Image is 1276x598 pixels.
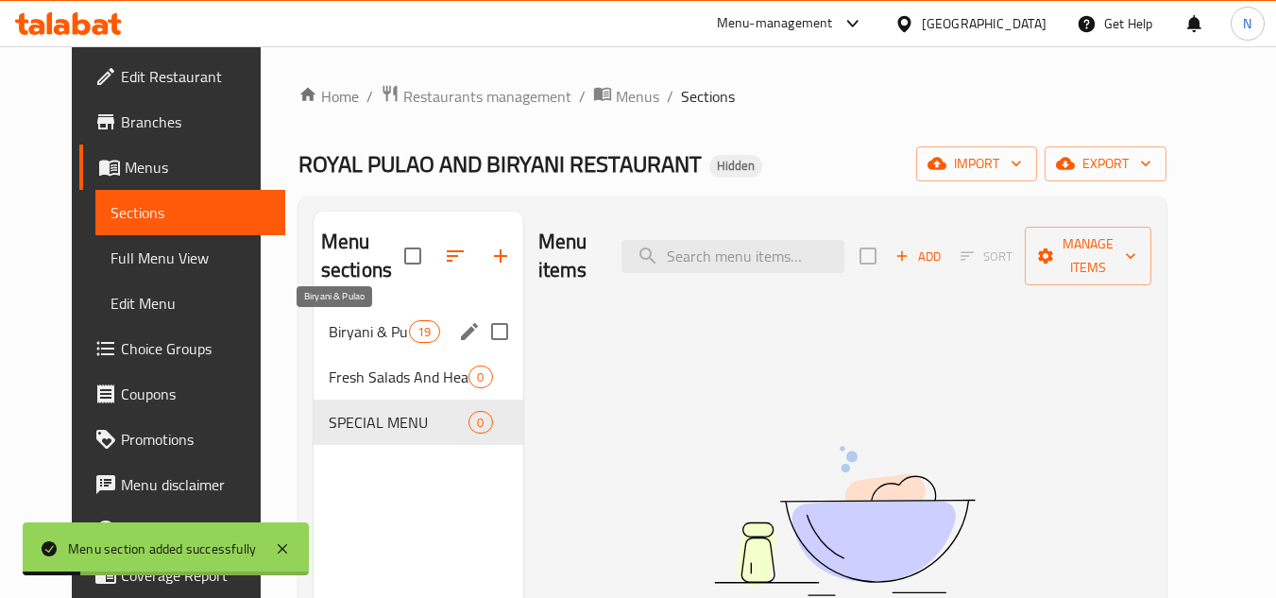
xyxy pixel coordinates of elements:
span: Branches [121,111,270,133]
div: Menu section added successfully [68,538,256,559]
span: Coupons [121,383,270,405]
span: Edit Restaurant [121,65,270,88]
li: / [579,85,586,108]
span: Fresh Salads And Healthy Bowls [329,366,469,388]
span: Coverage Report [121,564,270,587]
span: 0 [469,368,491,386]
a: Edit Menu [95,281,285,326]
div: [GEOGRAPHIC_DATA] [922,13,1046,34]
div: Fresh Salads And Healthy Bowls0 [314,354,523,400]
button: Manage items [1025,227,1151,285]
span: Restaurants management [403,85,571,108]
span: 0 [469,414,491,432]
button: Add section [478,233,523,279]
a: Sections [95,190,285,235]
h2: Menu sections [321,228,404,284]
span: Menu disclaimer [121,473,270,496]
a: Restaurants management [381,84,571,109]
span: Promotions [121,428,270,451]
a: Coupons [79,371,285,417]
span: Hidden [709,158,762,174]
span: Sections [681,85,735,108]
span: Select all sections [393,236,433,276]
a: Menus [79,145,285,190]
a: Promotions [79,417,285,462]
a: Edit Restaurant [79,54,285,99]
span: Full Menu View [111,247,270,269]
nav: breadcrumb [298,84,1166,109]
span: SPECIAL MENU [329,411,469,434]
span: Sort items [948,242,1025,271]
span: import [931,152,1022,176]
a: Home [298,85,359,108]
span: ROYAL PULAO AND BIRYANI RESTAURANT [298,143,702,185]
button: edit [455,317,484,346]
span: 19 [410,323,438,341]
span: N [1243,13,1251,34]
a: Choice Groups [79,326,285,371]
span: Add item [888,242,948,271]
li: / [667,85,673,108]
span: Manage items [1040,232,1136,280]
a: Upsell [79,507,285,553]
button: export [1045,146,1166,181]
input: search [621,240,844,273]
span: Upsell [121,519,270,541]
li: / [366,85,373,108]
nav: Menu sections [314,301,523,453]
span: export [1060,152,1151,176]
a: Menus [593,84,659,109]
button: Add [888,242,948,271]
span: Sections [111,201,270,224]
span: Menus [125,156,270,179]
a: Menu disclaimer [79,462,285,507]
div: items [468,366,492,388]
a: Full Menu View [95,235,285,281]
span: Edit Menu [111,292,270,315]
button: import [916,146,1037,181]
span: Add [893,246,944,267]
div: Menu-management [717,12,833,35]
span: Choice Groups [121,337,270,360]
span: Menus [616,85,659,108]
div: Biryani & Pulao19edit [314,309,523,354]
h2: Menu items [538,228,599,284]
span: Biryani & Pulao [329,320,409,343]
a: Coverage Report [79,553,285,598]
div: SPECIAL MENU0 [314,400,523,445]
a: Branches [79,99,285,145]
